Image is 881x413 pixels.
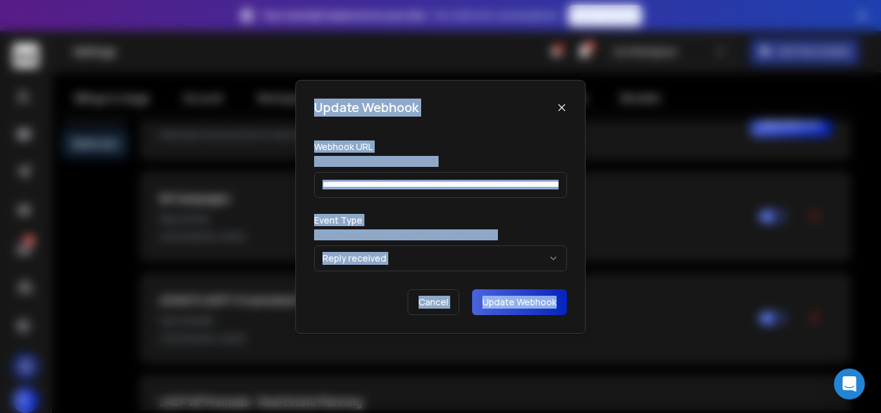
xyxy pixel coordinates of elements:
[834,369,865,399] div: Open Intercom Messenger
[472,289,567,315] button: Update Webhook
[314,216,567,225] label: Event Type
[314,142,567,151] label: Webhook URL
[322,252,386,265] div: Reply received
[408,289,459,315] button: Cancel
[314,230,567,240] p: Select the event type you want to send notification for
[314,157,567,167] p: We’ll send your webhook to this URL
[314,99,419,117] h1: Update Webhook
